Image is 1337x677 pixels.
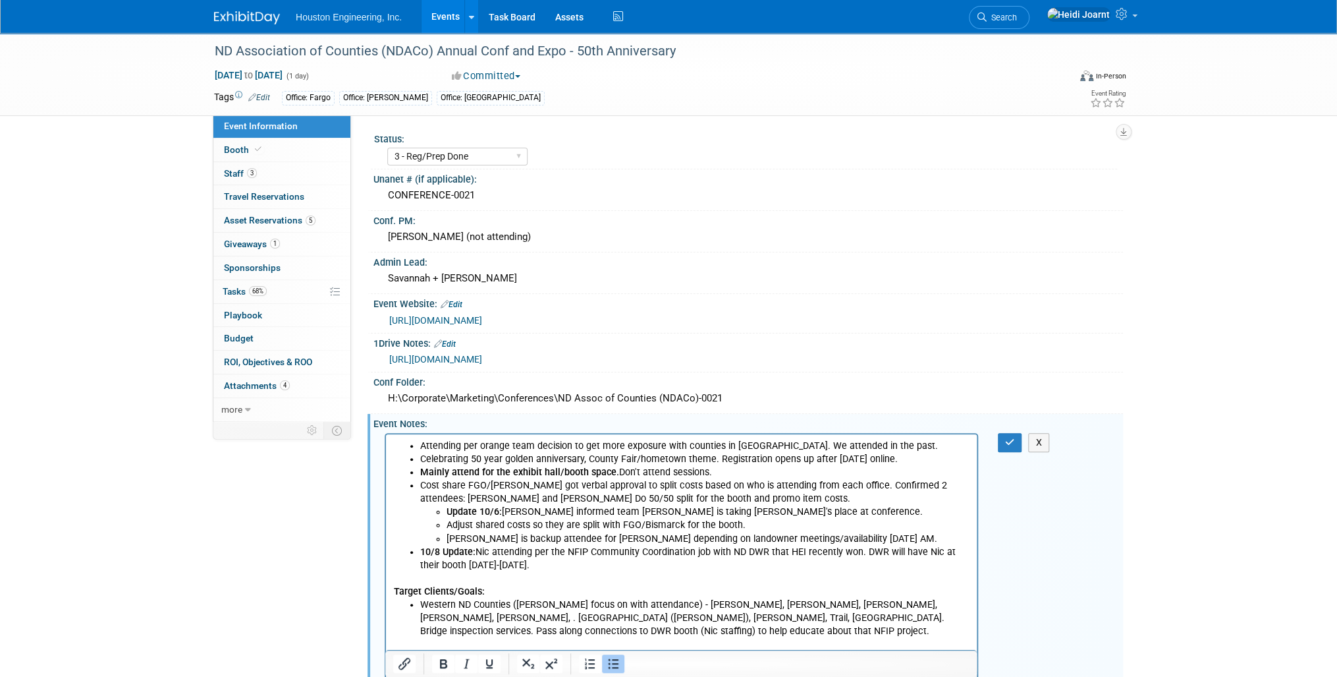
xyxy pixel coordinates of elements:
[214,11,280,24] img: ExhibitDay
[373,169,1123,186] div: Unanet # (if applicable):
[437,91,545,105] div: Office: [GEOGRAPHIC_DATA]
[213,398,350,421] a: more
[213,351,350,374] a: ROI, Objectives & ROO
[389,354,482,365] a: [URL][DOMAIN_NAME]
[214,69,283,81] span: [DATE] [DATE]
[987,13,1017,22] span: Search
[213,304,350,327] a: Playbook
[478,655,501,673] button: Underline
[389,315,482,326] a: [URL][DOMAIN_NAME]
[242,70,255,80] span: to
[969,6,1029,29] a: Search
[324,422,351,439] td: Toggle Event Tabs
[306,216,315,225] span: 5
[224,310,262,320] span: Playbook
[1095,71,1126,81] div: In-Person
[249,286,267,296] span: 68%
[224,239,280,249] span: Giveaways
[374,129,1117,146] div: Status:
[373,211,1123,227] div: Conf. PM:
[1090,90,1126,97] div: Event Rating
[1080,71,1093,81] img: Format-Inperson.png
[255,146,261,153] i: Booth reservation complete
[224,144,264,155] span: Booth
[224,380,290,391] span: Attachments
[991,69,1126,88] div: Event Format
[602,655,624,673] button: Bullet list
[393,655,416,673] button: Insert/edit link
[373,334,1123,351] div: 1Drive Notes:
[339,91,432,105] div: Office: [PERSON_NAME]
[213,115,350,138] a: Event Information
[282,91,335,105] div: Office: Fargo
[383,185,1113,206] div: CONFERENCE-0021
[224,168,257,179] span: Staff
[373,372,1123,389] div: Conf Folder:
[224,357,312,367] span: ROI, Objectives & ROO
[213,327,350,350] a: Budget
[224,262,281,273] span: Sponsorships
[213,233,350,256] a: Giveaways1
[373,294,1123,311] div: Event Website:
[223,286,267,297] span: Tasks
[213,209,350,232] a: Asset Reservations5
[213,162,350,185] a: Staff3
[447,69,526,83] button: Committed
[432,655,454,673] button: Bold
[224,215,315,225] span: Asset Reservations
[221,404,242,415] span: more
[247,168,257,178] span: 3
[455,655,477,673] button: Italic
[441,300,462,309] a: Edit
[210,40,1049,63] div: ND Association of Counties (NDACo) Annual Conf and Expo - 50th Anniversary
[383,268,1113,289] div: Savannah + [PERSON_NAME]
[434,339,456,349] a: Edit
[213,280,350,303] a: Tasks68%
[224,121,298,131] span: Event Information
[213,256,350,280] a: Sponsorships
[373,414,1123,430] div: Event Notes:
[214,90,270,105] td: Tags
[224,333,254,343] span: Budget
[579,655,601,673] button: Numbered list
[1047,7,1110,22] img: Heidi Joarnt
[540,655,562,673] button: Superscript
[270,239,280,249] span: 1
[1028,433,1049,452] button: X
[213,138,350,162] a: Booth
[383,227,1113,247] div: [PERSON_NAME] (not attending)
[224,191,304,202] span: Travel Reservations
[296,12,402,22] span: Houston Engineering, Inc.
[373,252,1123,269] div: Admin Lead:
[280,380,290,390] span: 4
[383,388,1113,409] div: H:\Corporate\Marketing\Conferences\ND Assoc of Counties (NDACo)-0021
[285,72,309,80] span: (1 day)
[301,422,324,439] td: Personalize Event Tab Strip
[213,374,350,397] a: Attachments4
[213,185,350,208] a: Travel Reservations
[517,655,539,673] button: Subscript
[248,93,270,102] a: Edit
